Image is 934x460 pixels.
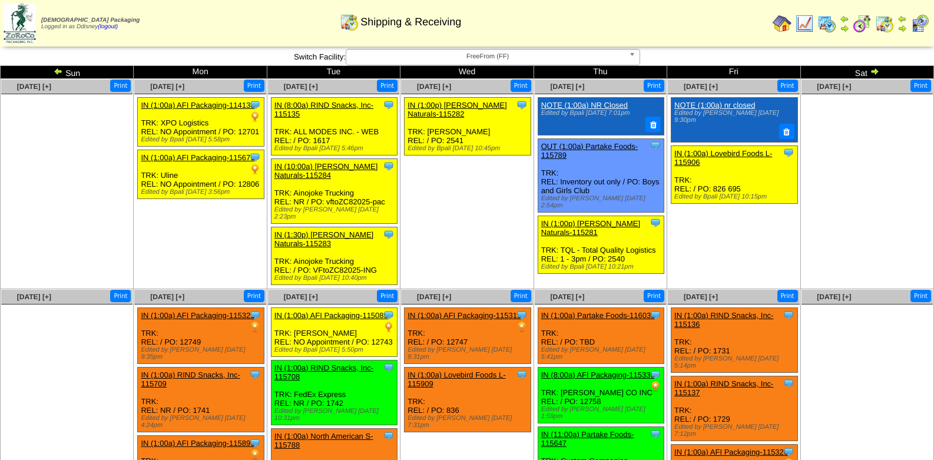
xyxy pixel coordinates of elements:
[910,14,929,33] img: calendarcustomer.gif
[249,321,261,333] img: PO
[141,311,254,320] a: IN (1:00a) AFI Packaging-115321
[405,308,531,364] div: TRK: REL: / PO: 12747
[779,124,794,139] button: Delete Note
[141,101,254,110] a: IN (1:00a) AFI Packaging-114138
[271,308,397,357] div: TRK: [PERSON_NAME] REL: NO Appointment / PO: 12743
[284,82,318,91] a: [DATE] [+]
[138,308,264,364] div: TRK: REL: / PO: 12749
[541,219,640,237] a: IN (1:00p) [PERSON_NAME] Naturals-115281
[150,82,184,91] a: [DATE] [+]
[910,80,931,92] button: Print
[249,163,261,175] img: PO
[284,293,318,301] a: [DATE] [+]
[840,14,849,24] img: arrowleft.gif
[538,308,664,364] div: TRK: REL: / PO: TBD
[138,368,264,432] div: TRK: REL: NR / PO: 1741
[684,82,718,91] a: [DATE] [+]
[550,293,584,301] span: [DATE] [+]
[516,369,528,380] img: Tooltip
[684,293,718,301] span: [DATE] [+]
[783,446,794,458] img: Tooltip
[41,17,140,30] span: Logged in as Ddisney
[249,369,261,380] img: Tooltip
[800,66,933,79] td: Sat
[274,101,373,118] a: IN (8:00a) RIND Snacks, Inc-115135
[534,66,667,79] td: Thu
[516,99,528,111] img: Tooltip
[644,290,664,302] button: Print
[541,346,664,360] div: Edited by [PERSON_NAME] [DATE] 5:41pm
[17,82,51,91] a: [DATE] [+]
[405,98,531,155] div: TRK: [PERSON_NAME] REL: / PO: 2541
[550,82,584,91] a: [DATE] [+]
[41,17,140,24] span: [DEMOGRAPHIC_DATA] Packaging
[516,309,528,321] img: Tooltip
[674,149,772,167] a: IN (1:00a) Lovebird Foods L-115906
[875,14,894,33] img: calendarinout.gif
[541,101,628,110] a: NOTE (1:00a) NR Closed
[795,14,814,33] img: line_graph.gif
[408,415,530,429] div: Edited by [PERSON_NAME] [DATE] 7:31pm
[541,370,655,379] a: IN (8:00a) AFI Packaging-115330
[267,66,400,79] td: Tue
[54,67,63,76] img: arrowleft.gif
[817,82,851,91] span: [DATE] [+]
[674,193,797,200] div: Edited by Bpali [DATE] 10:15pm
[110,290,131,302] button: Print
[138,150,264,199] div: TRK: Uline REL: NO Appointment / PO: 12806
[274,432,373,449] a: IN (1:00a) North American S-115788
[541,263,664,270] div: Edited by Bpali [DATE] 10:21pm
[141,439,254,448] a: IN (1:00a) AFI Packaging-115895
[4,4,36,43] img: zoroco-logo-small.webp
[360,16,461,28] span: Shipping & Receiving
[141,188,263,196] div: Edited by Bpali [DATE] 3:56pm
[244,80,264,92] button: Print
[783,378,794,389] img: Tooltip
[274,145,397,152] div: Edited by Bpali [DATE] 5:46pm
[777,80,798,92] button: Print
[674,311,773,329] a: IN (1:00a) RIND Snacks, Inc-115136
[511,290,531,302] button: Print
[383,362,395,373] img: Tooltip
[17,293,51,301] a: [DATE] [+]
[650,369,661,380] img: Tooltip
[783,147,794,158] img: Tooltip
[408,311,521,320] a: IN (1:00a) AFI Packaging-115319
[417,293,451,301] span: [DATE] [+]
[650,309,661,321] img: Tooltip
[98,24,118,30] a: (logout)
[897,24,907,33] img: arrowright.gif
[650,380,661,392] img: PO
[417,82,451,91] a: [DATE] [+]
[541,311,655,320] a: IN (1:00a) Partake Foods-116039
[383,160,395,172] img: Tooltip
[897,14,907,24] img: arrowleft.gif
[840,24,849,33] img: arrowright.gif
[667,66,800,79] td: Fri
[541,406,664,420] div: Edited by [PERSON_NAME] [DATE] 1:59pm
[249,99,261,111] img: Tooltip
[408,370,505,388] a: IN (1:00a) Lovebird Foods L-115909
[249,437,261,449] img: Tooltip
[671,308,797,373] div: TRK: REL: / PO: 1731
[773,14,791,33] img: home.gif
[674,423,797,438] div: Edited by [PERSON_NAME] [DATE] 7:12pm
[817,293,851,301] a: [DATE] [+]
[674,379,773,397] a: IN (1:00a) RIND Snacks, Inc-115137
[138,98,264,147] div: TRK: XPO Logistics REL: NO Appointment / PO: 12701
[817,14,836,33] img: calendarprod.gif
[249,151,261,163] img: Tooltip
[541,142,638,160] a: OUT (1:00a) Partake Foods-115789
[671,145,797,203] div: TRK: REL: / PO: 826 695
[516,321,528,333] img: PO
[271,360,397,425] div: TRK: FedEx Express REL: NR / PO: 1742
[400,66,534,79] td: Wed
[274,230,373,248] a: IN (1:30p) [PERSON_NAME] Naturals-115283
[674,448,788,456] a: IN (1:00a) AFI Packaging-115326
[141,136,263,143] div: Edited by Bpali [DATE] 5:58pm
